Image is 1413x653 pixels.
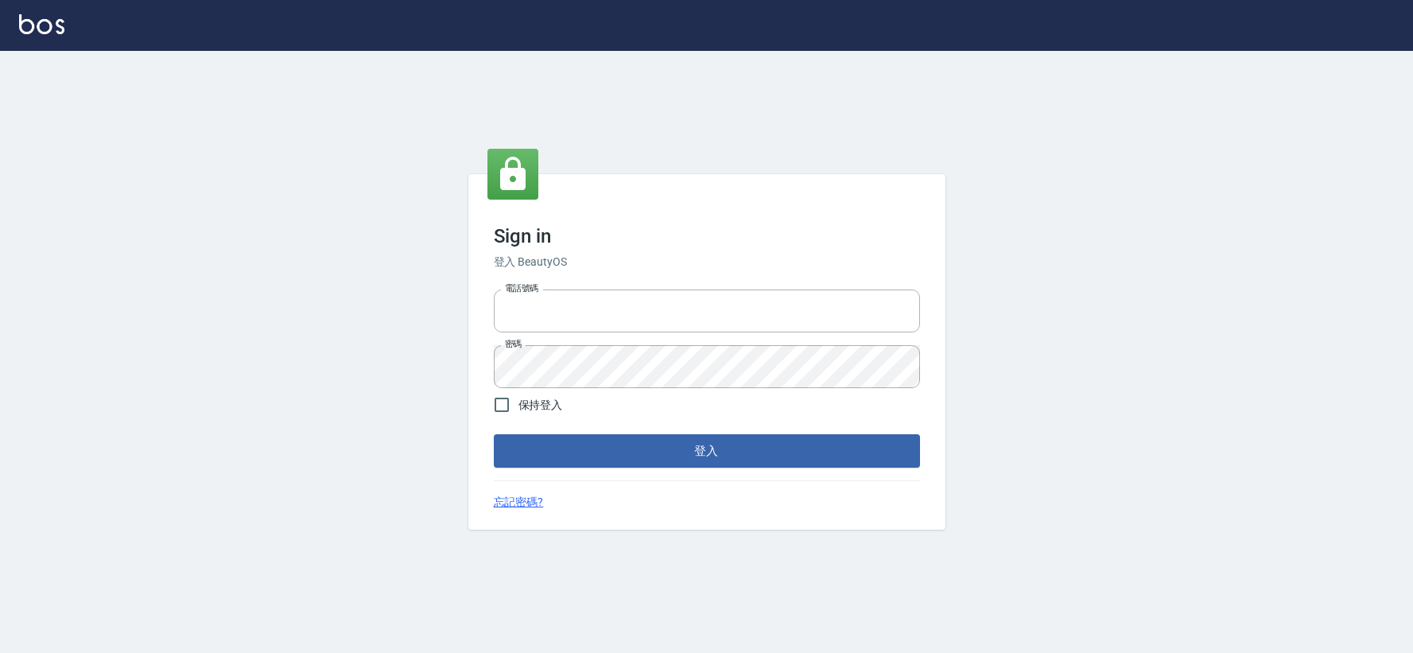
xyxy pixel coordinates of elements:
label: 密碼 [505,338,522,350]
img: Logo [19,14,64,34]
h3: Sign in [494,225,920,247]
label: 電話號碼 [505,282,538,294]
a: 忘記密碼? [494,494,544,511]
h6: 登入 BeautyOS [494,254,920,270]
button: 登入 [494,434,920,468]
span: 保持登入 [518,397,563,414]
